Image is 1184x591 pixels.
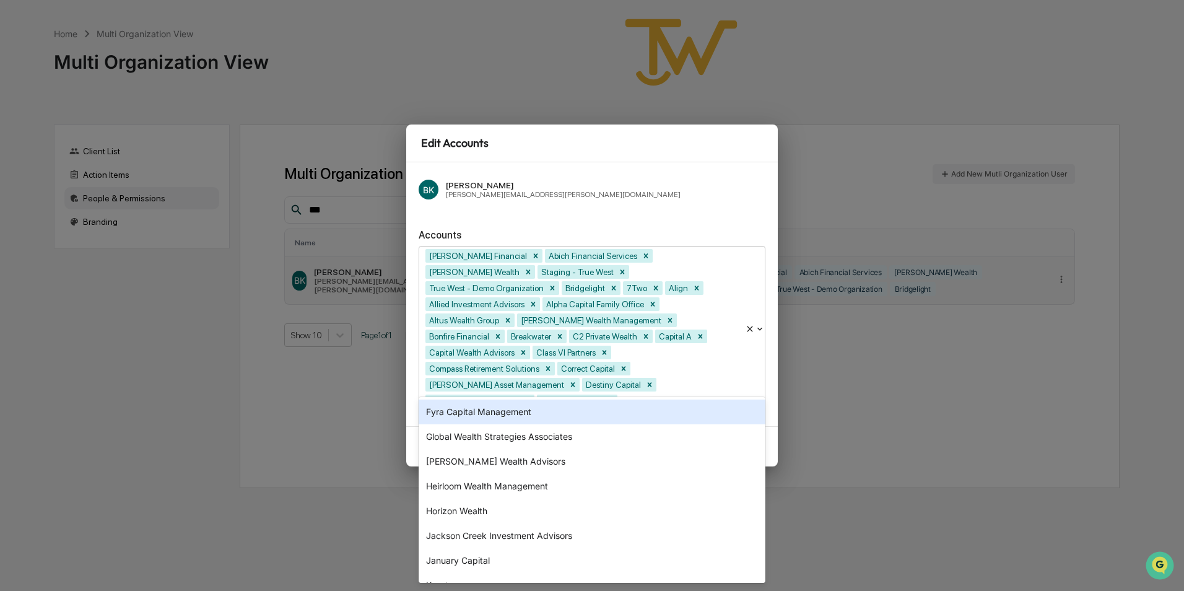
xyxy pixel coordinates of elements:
div: 🔎 [12,181,22,191]
div: Remove Bernicke Wealth Management [663,313,677,327]
div: Allied Investment Advisors [425,297,526,311]
div: Remove Altus Wealth Group [501,313,515,327]
a: 🖐️Preclearance [7,151,85,173]
div: Remove Miller Financial [529,249,542,263]
div: Remove Breakwater [553,330,567,343]
div: Expand Financial [537,395,604,408]
a: Powered byPylon [87,209,150,219]
div: Breakwater [507,330,553,343]
div: Abich Financial Services [545,249,639,263]
div: Alpha Capital Family Office [542,297,646,311]
div: Remove Staging - True West [616,265,629,279]
div: Compass Retirement Solutions [425,362,541,375]
div: Elevated Financial Group [425,395,521,408]
div: Bonfire Financial [425,330,491,343]
div: Capital A [655,330,694,343]
h2: Edit Accounts [406,125,778,163]
div: Bridgelight [562,281,607,295]
div: Remove Bonfire Financial [491,330,505,343]
div: Remove Correct Capital [617,362,630,375]
div: True West - Demo Organization [425,281,546,295]
div: 🗄️ [90,157,100,167]
span: BK [423,185,434,195]
div: Horizon Wealth [419,499,765,523]
span: Preclearance [25,156,80,169]
div: Remove True West - Demo Organization [546,281,559,295]
div: Remove Bridgelight [607,281,620,295]
div: Remove Expand Financial [604,395,617,408]
div: Heirloom Wealth Management [419,474,765,499]
div: Remove 7Two [649,281,663,295]
div: Class VI Partners [533,346,598,359]
div: Remove Align [690,281,703,295]
div: We're available if you need us! [42,107,157,117]
div: Remove Allied Investment Advisors [526,297,540,311]
div: Remove Capital A [694,330,707,343]
div: Global Wealth Strategies Associates [419,424,765,449]
button: Start new chat [211,98,225,113]
iframe: Open customer support [1144,550,1178,584]
div: January Capital [419,548,765,573]
div: Remove Mosley Wealth [521,265,535,279]
div: Remove Destiny Capital [643,378,656,392]
div: Jackson Creek Investment Advisors [419,523,765,548]
img: 1746055101610-c473b297-6a78-478c-a979-82029cc54cd1 [12,95,35,117]
a: 🗄️Attestations [85,151,159,173]
div: Accounts [419,229,765,241]
div: Remove Creekmur Asset Management [566,378,580,392]
div: Remove Compass Retirement Solutions [541,362,555,375]
div: Destiny Capital [582,378,643,392]
div: [PERSON_NAME] [446,180,681,190]
div: [PERSON_NAME] Wealth Management [517,313,663,327]
div: 🖐️ [12,157,22,167]
span: Pylon [123,210,150,219]
div: Staging - True West [538,265,616,279]
div: [PERSON_NAME] Wealth Advisors [419,449,765,474]
div: Remove Class VI Partners [598,346,611,359]
div: [PERSON_NAME] Asset Management [425,378,566,392]
span: Data Lookup [25,180,78,192]
div: Altus Wealth Group [425,313,501,327]
div: Capital Wealth Advisors [425,346,516,359]
div: [PERSON_NAME][EMAIL_ADDRESS][PERSON_NAME][DOMAIN_NAME] [446,190,681,199]
a: 🔎Data Lookup [7,175,83,197]
div: C2 Private Wealth [569,330,639,343]
div: [PERSON_NAME] Wealth [425,265,521,279]
div: Remove Abich Financial Services [639,249,653,263]
div: Remove C2 Private Wealth [639,330,653,343]
div: Align [665,281,690,295]
div: Fyra Capital Management [419,400,765,424]
span: Attestations [102,156,154,169]
div: Correct Capital [557,362,617,375]
div: [PERSON_NAME] Financial [425,249,529,263]
div: Start new chat [42,95,203,107]
div: Remove Elevated Financial Group [521,395,534,408]
div: Remove Alpha Capital Family Office [646,297,659,311]
p: How can we help? [12,26,225,46]
div: 7Two [623,281,649,295]
div: Remove Capital Wealth Advisors [516,346,530,359]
